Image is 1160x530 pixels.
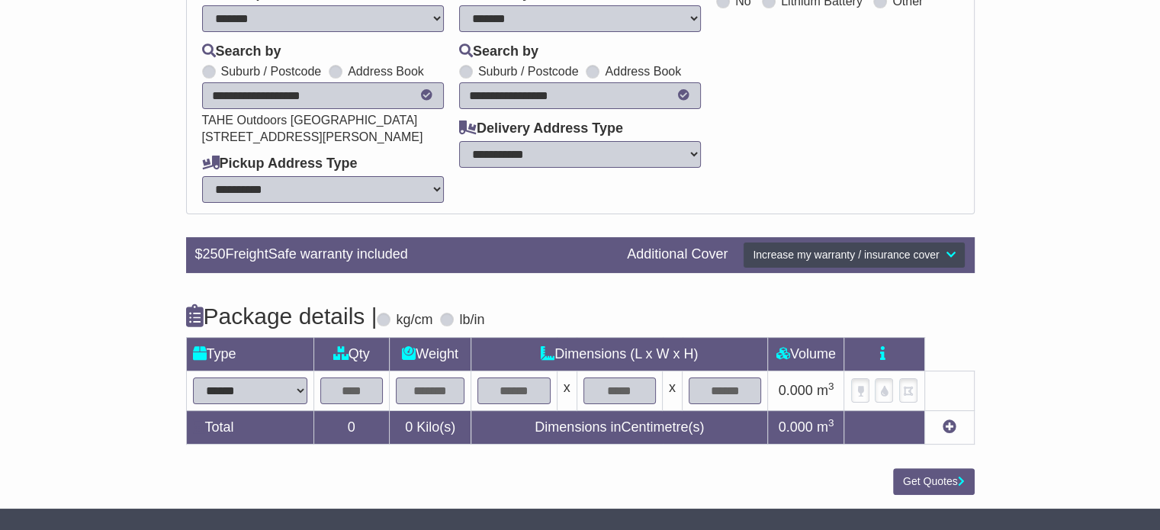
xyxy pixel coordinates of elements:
td: Volume [768,337,844,371]
span: 0.000 [779,383,813,398]
label: Delivery Address Type [459,120,623,137]
button: Get Quotes [893,468,975,495]
span: m [817,419,834,435]
td: x [663,371,683,410]
td: Type [186,337,313,371]
td: Kilo(s) [390,410,471,444]
span: [STREET_ADDRESS][PERSON_NAME] [202,130,423,143]
sup: 3 [828,381,834,392]
td: Dimensions in Centimetre(s) [471,410,768,444]
label: Search by [202,43,281,60]
span: 0.000 [779,419,813,435]
label: Suburb / Postcode [478,64,579,79]
label: Suburb / Postcode [221,64,322,79]
span: 250 [203,246,226,262]
label: Pickup Address Type [202,156,358,172]
label: lb/in [459,312,484,329]
label: Address Book [605,64,681,79]
span: Increase my warranty / insurance cover [753,249,939,261]
td: Dimensions (L x W x H) [471,337,768,371]
td: Weight [390,337,471,371]
span: m [817,383,834,398]
label: kg/cm [396,312,432,329]
sup: 3 [828,417,834,429]
a: Add new item [943,419,956,435]
td: x [557,371,577,410]
label: Address Book [348,64,424,79]
div: $ FreightSafe warranty included [188,246,620,263]
td: 0 [313,410,390,444]
td: Total [186,410,313,444]
h4: Package details | [186,304,378,329]
span: TAHE Outdoors [GEOGRAPHIC_DATA] [202,114,418,127]
div: Additional Cover [619,246,735,263]
span: 0 [405,419,413,435]
button: Increase my warranty / insurance cover [743,242,965,268]
label: Search by [459,43,538,60]
td: Qty [313,337,390,371]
